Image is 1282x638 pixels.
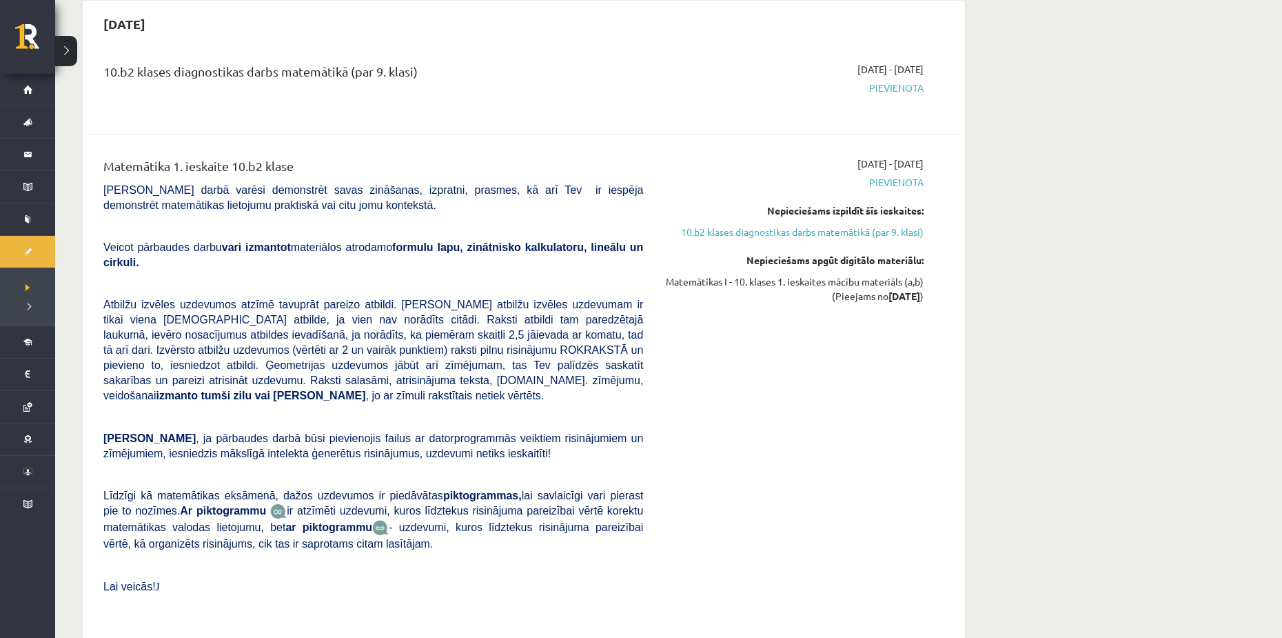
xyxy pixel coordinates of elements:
[103,184,643,211] span: [PERSON_NAME] darbā varēsi demonstrēt savas zināšanas, izpratni, prasmes, kā arī Tev ir iespēja d...
[888,290,920,302] strong: [DATE]
[270,504,287,519] img: JfuEzvunn4EvwAAAAASUVORK5CYII=
[664,253,924,268] div: Nepieciešams apgūt digitālo materiālu:
[103,157,643,182] div: Matemātika 1. ieskaite 10.b2 klase
[857,157,924,171] span: [DATE] - [DATE]
[664,81,924,95] span: Pievienota
[103,241,643,268] span: Veicot pārbaudes darbu materiālos atrodamo
[664,175,924,190] span: Pievienota
[372,520,389,536] img: wKvN42sLe3LLwAAAABJRU5ErkJggg==
[443,490,522,501] b: piktogrammas,
[103,62,643,88] div: 10.b2 klases diagnostikas darbs matemātikā (par 9. klasi)
[285,521,372,533] b: ar piktogrammu
[103,432,643,459] span: , ja pārbaudes darbā būsi pievienojis failus ar datorprogrammās veiktiem risinājumiem un zīmējumi...
[103,241,643,268] b: formulu lapu, zinātnisko kalkulatoru, lineālu un cirkuli.
[103,490,643,517] span: Līdzīgi kā matemātikas eksāmenā, dažos uzdevumos ir piedāvātas lai savlaicīgi vari pierast pie to...
[664,225,924,239] a: 10.b2 klases diagnostikas darbs matemātikā (par 9. klasi)
[103,432,196,444] span: [PERSON_NAME]
[857,62,924,77] span: [DATE] - [DATE]
[201,390,365,401] b: tumši zilu vai [PERSON_NAME]
[664,275,924,303] div: Matemātikas I - 10. klases 1. ieskaites mācību materiāls (a,b) (Pieejams no )
[103,299,643,401] span: Atbilžu izvēles uzdevumos atzīmē tavuprāt pareizo atbildi. [PERSON_NAME] atbilžu izvēles uzdevuma...
[90,8,159,40] h2: [DATE]
[103,505,643,533] span: ir atzīmēti uzdevumi, kuros līdztekus risinājuma pareizībai vērtē korektu matemātikas valodas lie...
[222,241,291,253] b: vari izmantot
[156,390,198,401] b: izmanto
[156,581,160,592] span: J
[15,24,55,59] a: Rīgas 1. Tālmācības vidusskola
[180,505,266,517] b: Ar piktogrammu
[664,203,924,218] div: Nepieciešams izpildīt šīs ieskaites:
[103,581,156,592] span: Lai veicās!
